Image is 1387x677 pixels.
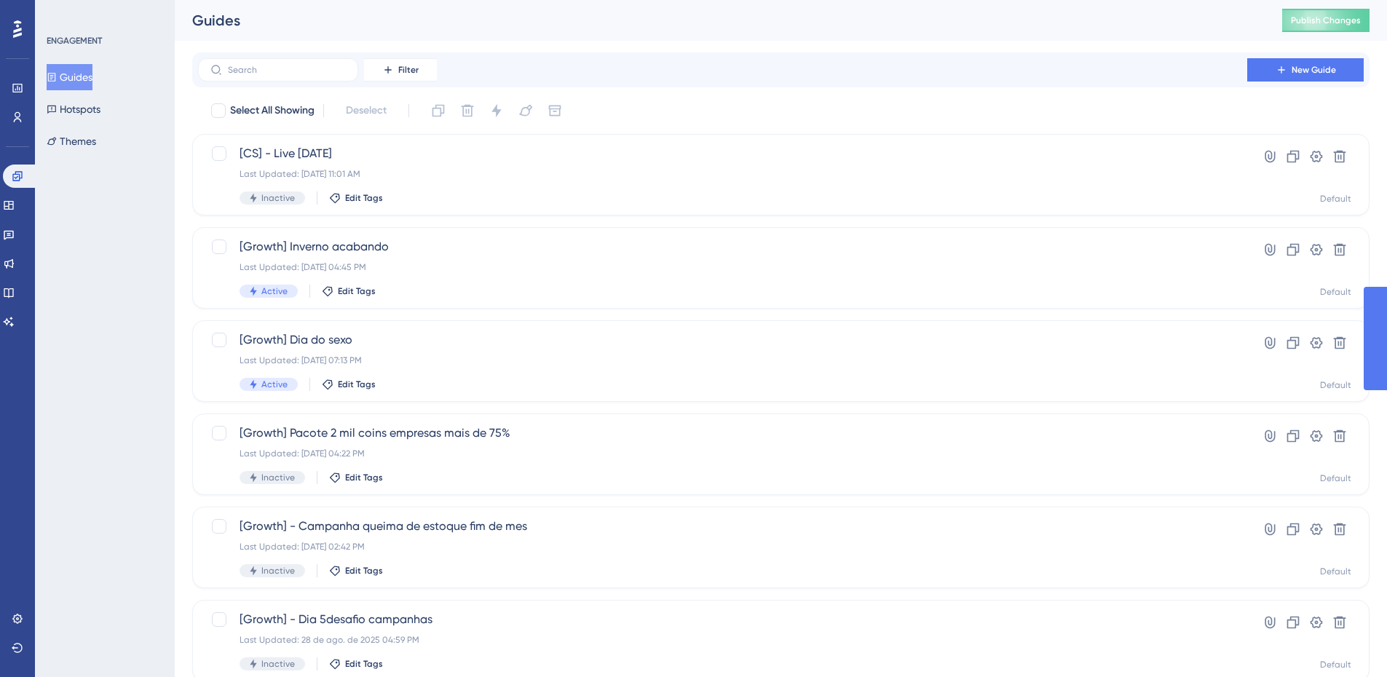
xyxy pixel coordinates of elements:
[47,64,92,90] button: Guides
[240,518,1206,535] span: [Growth] - Campanha queima de estoque fim de mes
[1320,659,1351,670] div: Default
[240,541,1206,553] div: Last Updated: [DATE] 02:42 PM
[240,145,1206,162] span: [CS] - Live [DATE]
[329,658,383,670] button: Edit Tags
[228,65,346,75] input: Search
[240,355,1206,366] div: Last Updated: [DATE] 07:13 PM
[346,102,387,119] span: Deselect
[261,192,295,204] span: Inactive
[1291,15,1361,26] span: Publish Changes
[345,472,383,483] span: Edit Tags
[261,285,288,297] span: Active
[329,472,383,483] button: Edit Tags
[261,379,288,390] span: Active
[47,96,100,122] button: Hotspots
[329,565,383,577] button: Edit Tags
[240,424,1206,442] span: [Growth] Pacote 2 mil coins empresas mais de 75%
[240,261,1206,273] div: Last Updated: [DATE] 04:45 PM
[1320,566,1351,577] div: Default
[240,611,1206,628] span: [Growth] - Dia 5desafio campanhas
[47,35,102,47] div: ENGAGEMENT
[364,58,437,82] button: Filter
[1320,193,1351,205] div: Default
[1326,619,1370,663] iframe: UserGuiding AI Assistant Launcher
[1282,9,1370,32] button: Publish Changes
[333,98,400,124] button: Deselect
[240,331,1206,349] span: [Growth] Dia do sexo
[338,379,376,390] span: Edit Tags
[322,379,376,390] button: Edit Tags
[329,192,383,204] button: Edit Tags
[345,565,383,577] span: Edit Tags
[240,238,1206,256] span: [Growth] Inverno acabando
[240,168,1206,180] div: Last Updated: [DATE] 11:01 AM
[398,64,419,76] span: Filter
[230,102,315,119] span: Select All Showing
[345,192,383,204] span: Edit Tags
[240,634,1206,646] div: Last Updated: 28 de ago. de 2025 04:59 PM
[322,285,376,297] button: Edit Tags
[1320,472,1351,484] div: Default
[1320,379,1351,391] div: Default
[345,658,383,670] span: Edit Tags
[261,472,295,483] span: Inactive
[240,448,1206,459] div: Last Updated: [DATE] 04:22 PM
[192,10,1246,31] div: Guides
[1292,64,1336,76] span: New Guide
[1320,286,1351,298] div: Default
[1247,58,1364,82] button: New Guide
[261,565,295,577] span: Inactive
[338,285,376,297] span: Edit Tags
[261,658,295,670] span: Inactive
[47,128,96,154] button: Themes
